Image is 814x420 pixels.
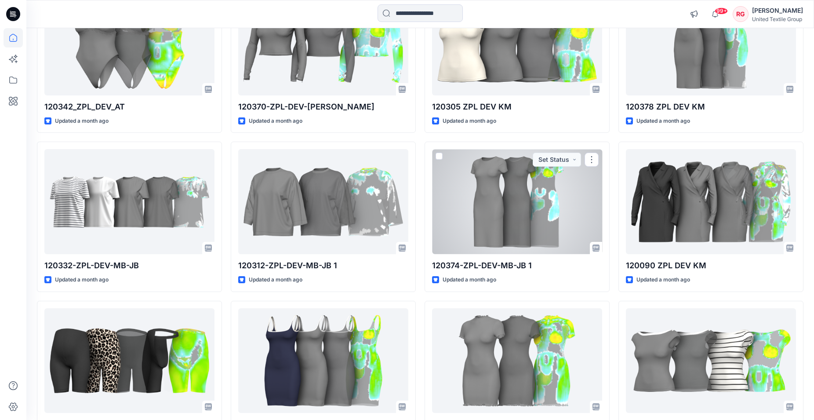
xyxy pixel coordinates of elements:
[44,308,214,413] a: 120390_ZPL_DEV_AT
[636,117,690,126] p: Updated a month ago
[55,275,109,285] p: Updated a month ago
[44,101,214,113] p: 120342_ZPL_DEV_AT
[238,149,408,254] a: 120312-ZPL-DEV-MB-JB 1
[443,275,496,285] p: Updated a month ago
[626,259,796,272] p: 120090 ZPL DEV KM
[55,117,109,126] p: Updated a month ago
[733,6,749,22] div: RG
[752,5,803,16] div: [PERSON_NAME]
[432,259,602,272] p: 120374-ZPL-DEV-MB-JB 1
[636,275,690,285] p: Updated a month ago
[238,259,408,272] p: 120312-ZPL-DEV-MB-JB 1
[626,308,796,413] a: 120302_ZPL_DEV_AT
[238,308,408,413] a: 120373 ZPL DEV KM
[44,149,214,254] a: 120332-ZPL-DEV-MB-JB
[432,308,602,413] a: 120383-ZPL-DEV-JB
[432,101,602,113] p: 120305 ZPL DEV KM
[715,7,728,15] span: 99+
[249,275,302,285] p: Updated a month ago
[626,149,796,254] a: 120090 ZPL DEV KM
[44,259,214,272] p: 120332-ZPL-DEV-MB-JB
[626,101,796,113] p: 120378 ZPL DEV KM
[432,149,602,254] a: 120374-ZPL-DEV-MB-JB 1
[249,117,302,126] p: Updated a month ago
[752,16,803,22] div: United Textile Group
[443,117,496,126] p: Updated a month ago
[238,101,408,113] p: 120370-ZPL-DEV-[PERSON_NAME]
